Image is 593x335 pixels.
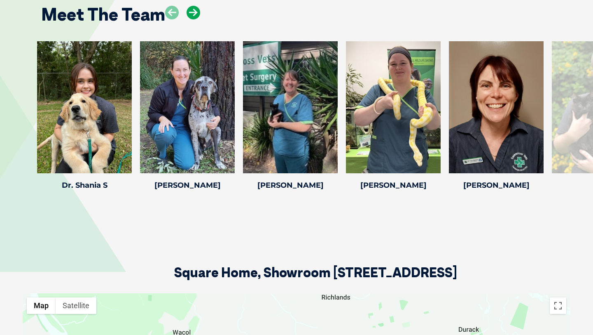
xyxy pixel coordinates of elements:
h4: [PERSON_NAME] [243,182,338,189]
h2: Square Home, Showroom [STREET_ADDRESS] [174,266,457,293]
button: Show satellite imagery [56,297,96,314]
h4: [PERSON_NAME] [449,182,544,189]
button: Show street map [27,297,56,314]
button: Toggle fullscreen view [550,297,566,314]
h4: Dr. Shania S [37,182,132,189]
h2: Meet The Team [41,6,165,23]
h4: [PERSON_NAME] [346,182,441,189]
h4: [PERSON_NAME] [140,182,235,189]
